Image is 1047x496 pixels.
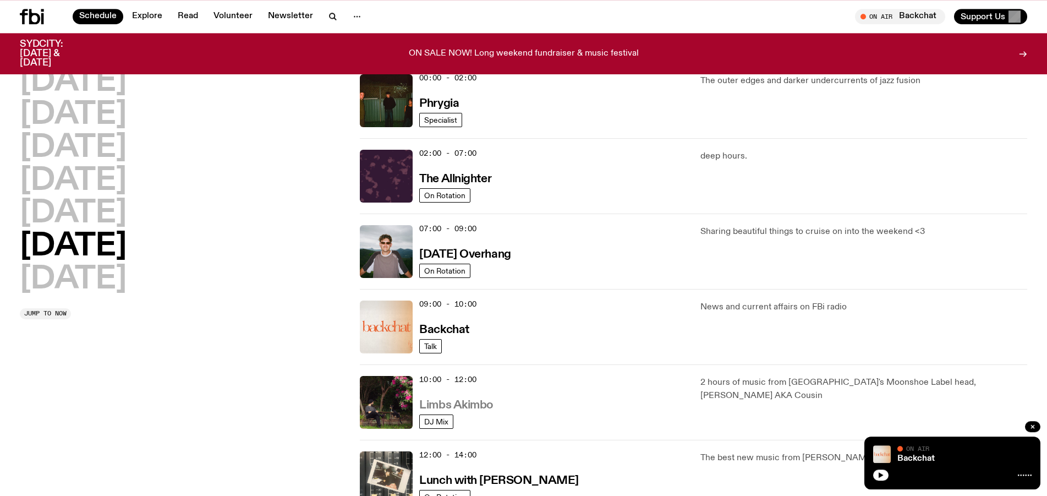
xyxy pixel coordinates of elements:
h3: Phrygia [419,98,459,110]
h3: [DATE] Overhang [419,249,511,260]
button: [DATE] [20,166,127,197]
a: The Allnighter [419,171,491,185]
h3: Limbs Akimbo [419,400,494,411]
span: 07:00 - 09:00 [419,224,476,234]
span: On Rotation [424,266,465,275]
button: On AirBackchat [855,9,945,24]
span: Support Us [961,12,1005,21]
button: Jump to now [20,308,71,319]
a: Newsletter [261,9,320,24]
a: Specialist [419,113,462,127]
p: The best new music from [PERSON_NAME], aus + beyond! [700,451,1027,465]
a: Lunch with [PERSON_NAME] [419,473,578,487]
a: Read [171,9,205,24]
h3: Backchat [419,324,469,336]
span: DJ Mix [424,417,448,426]
p: The outer edges and darker undercurrents of jazz fusion [700,74,1027,88]
span: On Air [906,445,929,452]
h3: Lunch with [PERSON_NAME] [419,475,578,487]
p: News and current affairs on FBi radio [700,301,1027,314]
span: 12:00 - 14:00 [419,450,476,460]
a: [DATE] Overhang [419,247,511,260]
a: Explore [125,9,169,24]
h3: SYDCITY: [DATE] & [DATE] [20,40,90,68]
span: Talk [424,342,437,350]
span: 00:00 - 02:00 [419,73,476,83]
p: deep hours. [700,150,1027,163]
a: Schedule [73,9,123,24]
img: A greeny-grainy film photo of Bela, John and Bindi at night. They are standing in a backyard on g... [360,74,413,127]
span: Specialist [424,116,457,124]
p: ON SALE NOW! Long weekend fundraiser & music festival [409,49,639,59]
button: [DATE] [20,67,127,97]
button: [DATE] [20,133,127,163]
span: 09:00 - 10:00 [419,299,476,309]
a: Limbs Akimbo [419,397,494,411]
button: [DATE] [20,198,127,229]
a: Volunteer [207,9,259,24]
a: Backchat [897,454,935,463]
a: Backchat [419,322,469,336]
a: On Rotation [419,188,470,203]
button: [DATE] [20,231,127,262]
span: On Rotation [424,191,465,199]
p: Sharing beautiful things to cruise on into the weekend <3 [700,225,1027,238]
button: Support Us [954,9,1027,24]
span: 02:00 - 07:00 [419,148,476,159]
a: Talk [419,339,442,353]
a: On Rotation [419,264,470,278]
p: 2 hours of music from [GEOGRAPHIC_DATA]'s Moonshoe Label head, [PERSON_NAME] AKA Cousin [700,376,1027,402]
a: DJ Mix [419,415,453,429]
button: [DATE] [20,264,127,295]
span: 10:00 - 12:00 [419,374,476,385]
img: Jackson sits at an outdoor table, legs crossed and gazing at a black and brown dog also sitting a... [360,376,413,429]
button: [DATE] [20,100,127,130]
a: Phrygia [419,96,459,110]
img: Harrie Hastings stands in front of cloud-covered sky and rolling hills. He's wearing sunglasses a... [360,225,413,278]
h3: The Allnighter [419,173,491,185]
span: Jump to now [24,310,67,317]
